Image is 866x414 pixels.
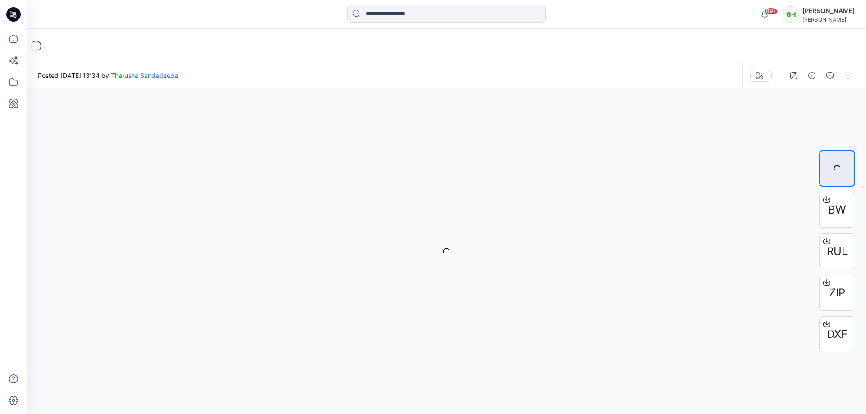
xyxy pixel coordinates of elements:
span: DXF [827,326,848,342]
a: Tharusha Sandadeepa [111,72,178,79]
span: 99+ [764,8,778,15]
span: Posted [DATE] 13:34 by [38,71,178,80]
div: [PERSON_NAME] [802,5,855,16]
div: [PERSON_NAME] [802,16,855,23]
span: RUL [827,243,848,259]
span: ZIP [829,285,845,301]
span: BW [828,202,846,218]
button: Details [805,68,819,83]
div: GH [783,6,799,23]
